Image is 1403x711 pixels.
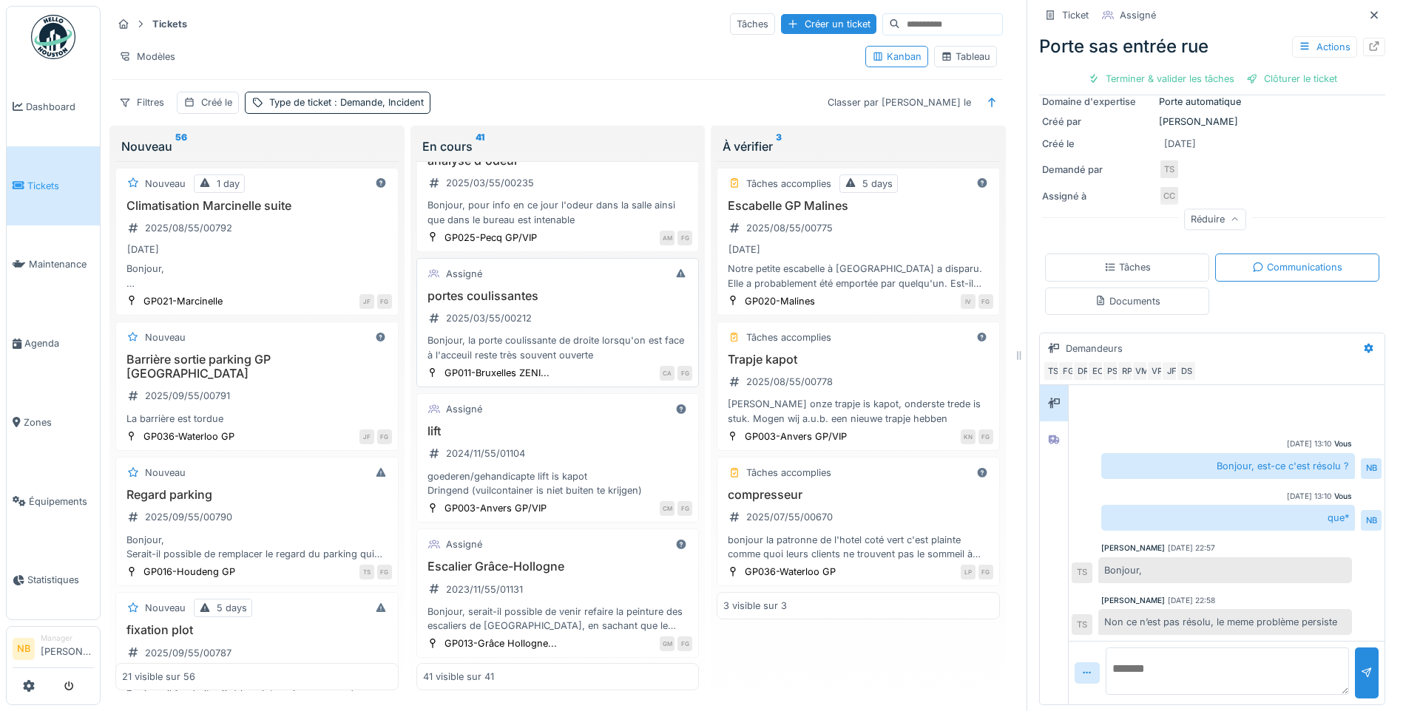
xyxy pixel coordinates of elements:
div: [PERSON_NAME] [1101,595,1165,606]
div: GP036-Waterloo GP [745,565,836,579]
div: RP [1117,361,1137,381]
img: Badge_color-CXgf-gQk.svg [31,15,75,59]
div: GP025-Pecq GP/VIP [444,231,537,245]
div: NB [1361,510,1382,531]
div: [DATE] 13:10 [1287,438,1331,449]
div: Tâches [730,13,775,35]
div: DS [1176,361,1197,381]
div: Assigné [446,537,482,551]
div: VP [1146,361,1167,381]
div: [PERSON_NAME] onze trapje is kapot, onderste trede is stuk. Mogen wij a.u.b. een nieuwe trapje he... [723,397,993,425]
div: JF [359,429,374,444]
div: 2023/11/55/01131 [446,582,523,596]
div: JF [359,294,374,309]
div: 2025/08/55/00778 [746,375,833,389]
div: Kanban [872,50,922,64]
div: La barrière est tordue [122,412,392,426]
div: Assigné [1120,8,1156,22]
div: FG [978,294,993,309]
a: Zones [7,383,100,462]
h3: Trapje kapot [723,353,993,367]
div: [PERSON_NAME] [1042,115,1382,129]
div: Nouveau [145,466,186,480]
span: Équipements [29,494,94,508]
div: Type de ticket [269,95,424,109]
div: 2025/03/55/00235 [446,176,534,190]
div: FG [377,429,392,444]
div: Assigné [446,402,482,416]
div: CM [660,501,675,516]
div: 21 visible sur 56 [122,670,195,684]
div: [DATE] 13:10 [1287,491,1331,502]
div: Nouveau [145,177,186,191]
a: Agenda [7,304,100,383]
div: GP020-Malines [745,294,815,308]
div: 1 day [217,177,240,191]
div: 2025/09/55/00791 [145,389,230,403]
span: Statistiques [27,573,94,587]
div: GP003-Anvers GP/VIP [444,501,547,515]
h3: Regard parking [122,488,392,502]
div: Documents [1095,294,1160,308]
div: Terminer & valider les tâches [1082,69,1240,89]
div: Nouveau [145,330,186,344]
li: [PERSON_NAME] [41,633,94,664]
div: Vous [1334,491,1352,502]
div: CA [660,366,675,381]
div: 41 visible sur 41 [423,670,494,684]
div: Bonjour, [1098,557,1352,583]
div: Nouveau [145,601,186,615]
a: Équipements [7,462,100,541]
div: goederen/gehandicapte lift is kapot Dringend (vuilcontainer is niet buiten te krijgen) [423,469,693,497]
div: [DATE] [127,242,159,256]
div: 2025/03/55/00212 [446,311,532,325]
div: [DATE] 22:57 [1168,542,1215,554]
span: Tickets [27,179,94,193]
div: Bonjour, serait-il possible de venir refaire la peinture des escaliers de [GEOGRAPHIC_DATA], en s... [423,605,693,633]
div: [DATE] [728,242,760,256]
div: FG [1058,361,1078,381]
a: Tickets [7,146,100,225]
div: Actions [1292,36,1357,58]
div: PS [1102,361,1123,381]
a: NB Manager[PERSON_NAME] [13,633,94,668]
div: Créé par [1042,115,1153,129]
div: FG [677,231,692,245]
div: Assigné [446,267,482,281]
div: Tâches accomplies [746,177,831,191]
div: FG [377,565,392,579]
h3: fixation plot [122,623,392,637]
div: JF [1161,361,1182,381]
div: Assigné à [1042,189,1153,203]
div: TS [1043,361,1064,381]
div: Vous [1334,438,1352,449]
div: GM [660,636,675,651]
div: 2025/08/55/00792 [145,221,232,235]
div: Créer un ticket [781,14,876,34]
div: Créé le [201,95,232,109]
h3: Climatisation Marcinelle suite [122,199,392,213]
div: Demandeurs [1066,341,1123,355]
div: bonjour la patronne de l'hotel coté vert c'est plainte comme quoi leurs clients ne trouvent pas l... [723,533,993,561]
div: Porte sas entrée rue [1039,33,1385,60]
a: Maintenance [7,225,100,305]
div: 3 visible sur 3 [723,599,787,613]
div: À vérifier [723,137,994,155]
div: FG [677,636,692,651]
div: Porte automatique [1042,95,1382,109]
div: Créé le [1042,137,1153,151]
div: Non ce n’est pas résolu, le meme problème persiste [1098,609,1352,635]
h3: Escabelle GP Malines [723,199,993,213]
div: Tableau [941,50,990,64]
div: VM [1132,361,1152,381]
div: En cours [422,137,694,155]
h3: Barrière sortie parking GP [GEOGRAPHIC_DATA] [122,353,392,381]
div: GP016-Houdeng GP [143,565,235,579]
a: Statistiques [7,541,100,620]
span: : Demande, Incident [331,97,424,108]
div: EC [1087,361,1108,381]
span: Agenda [24,336,94,350]
div: Notre petite escabelle à [GEOGRAPHIC_DATA] a disparu. Elle a probablement été emportée par quelqu... [723,262,993,290]
div: 2025/09/55/00787 [145,646,231,660]
sup: 3 [776,137,782,155]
